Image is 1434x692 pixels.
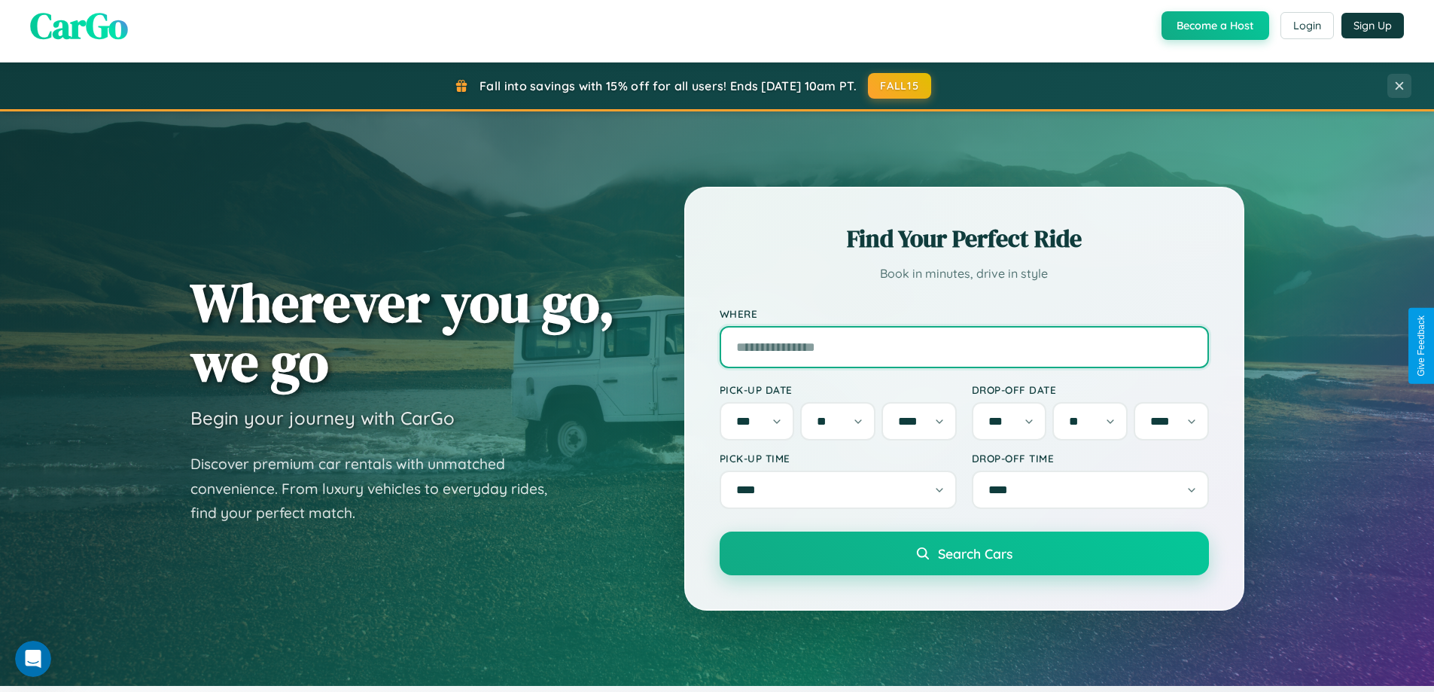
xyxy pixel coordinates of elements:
iframe: Intercom live chat [15,641,51,677]
label: Pick-up Date [720,383,957,396]
button: Search Cars [720,532,1209,575]
span: CarGo [30,1,128,50]
h1: Wherever you go, we go [190,273,615,392]
label: Drop-off Date [972,383,1209,396]
span: Fall into savings with 15% off for all users! Ends [DATE] 10am PT. [480,78,857,93]
label: Drop-off Time [972,452,1209,465]
button: Login [1280,12,1334,39]
h3: Begin your journey with CarGo [190,407,455,429]
button: Sign Up [1341,13,1404,38]
span: Search Cars [938,545,1012,562]
label: Where [720,307,1209,320]
div: Give Feedback [1416,316,1426,376]
button: Become a Host [1162,11,1269,40]
button: FALL15 [868,73,931,99]
p: Book in minutes, drive in style [720,263,1209,285]
label: Pick-up Time [720,452,957,465]
h2: Find Your Perfect Ride [720,222,1209,255]
p: Discover premium car rentals with unmatched convenience. From luxury vehicles to everyday rides, ... [190,452,567,526]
